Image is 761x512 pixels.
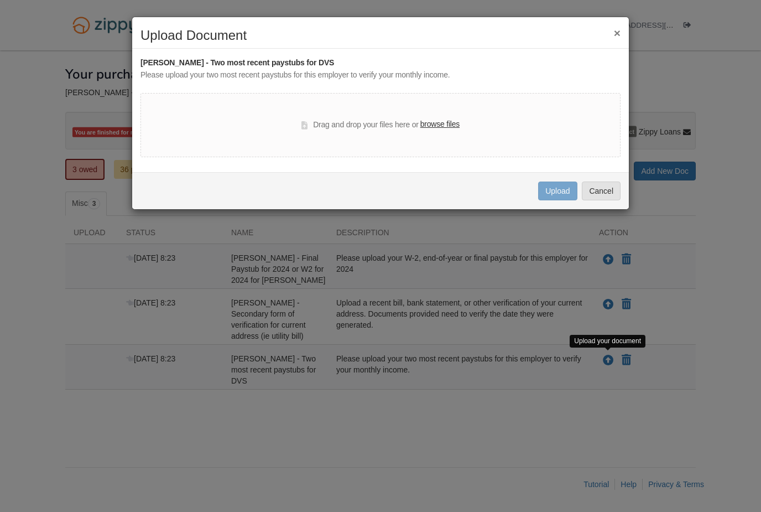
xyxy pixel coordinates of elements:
h2: Upload Document [140,28,621,43]
div: Drag and drop your files here or [301,118,460,132]
div: Upload your document [570,335,645,348]
div: Please upload your two most recent paystubs for this employer to verify your monthly income. [140,69,621,81]
label: browse files [420,118,460,131]
div: [PERSON_NAME] - Two most recent paystubs for DVS [140,57,621,69]
button: Upload [538,182,577,200]
button: × [614,27,621,39]
button: Cancel [582,182,621,200]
